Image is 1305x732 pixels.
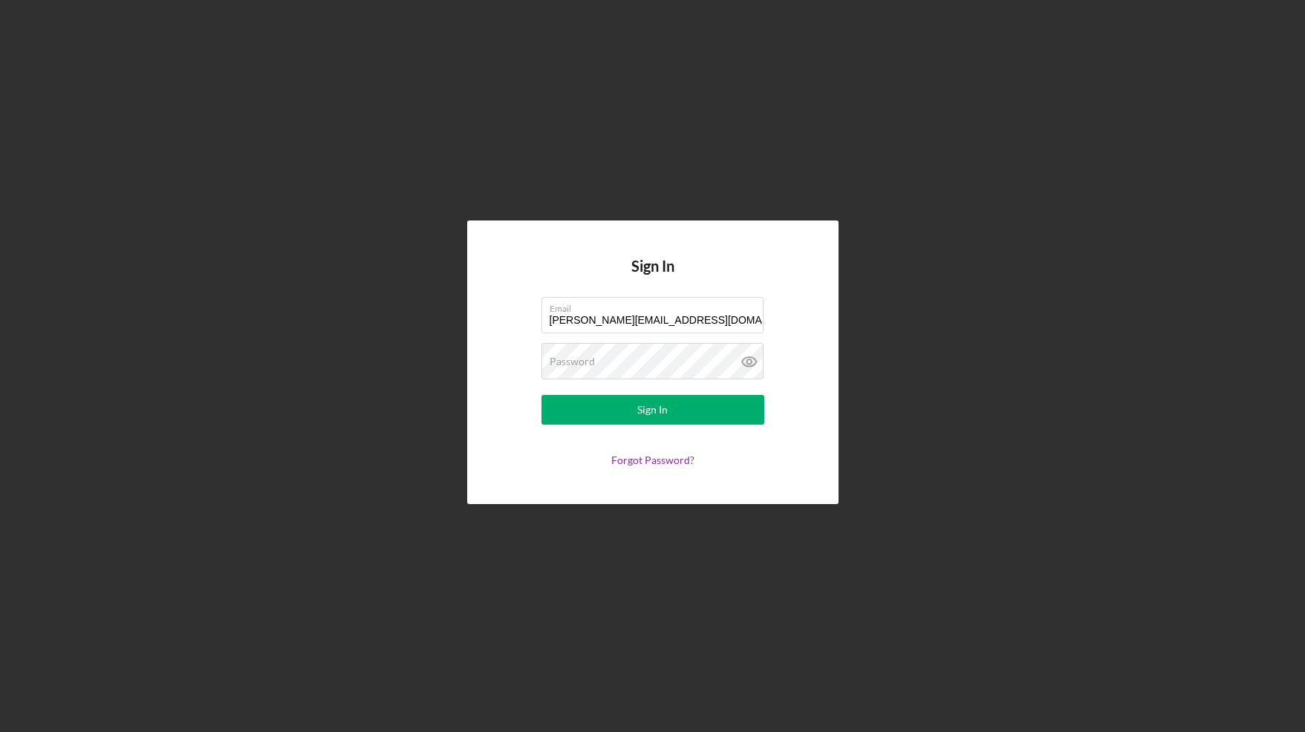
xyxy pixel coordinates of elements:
[550,298,764,314] label: Email
[550,356,595,367] label: Password
[611,454,694,466] a: Forgot Password?
[631,258,674,297] h4: Sign In
[541,395,764,425] button: Sign In
[637,395,668,425] div: Sign In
